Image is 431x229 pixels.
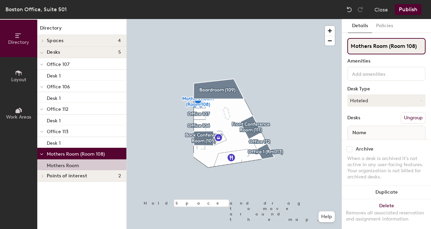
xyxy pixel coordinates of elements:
[47,173,87,179] span: Points of interest
[319,211,335,222] button: Help
[347,86,426,92] div: Desk Type
[351,69,412,77] input: Add amenities
[47,84,70,90] span: Office 106
[374,4,388,15] button: Close
[11,77,26,83] span: Layout
[6,114,31,120] span: Work Areas
[395,4,422,15] button: Publish
[47,129,68,135] span: Office 113
[347,94,426,107] button: Hoteled
[118,50,121,55] span: 5
[348,19,372,33] button: Details
[356,146,373,152] div: Archive
[47,71,61,79] p: Desk 1
[47,161,79,169] p: Mothers Room
[47,61,69,67] span: Office 107
[347,156,426,180] div: When a desk is archived it's not active in any user-facing features. Your organization is not bil...
[118,38,121,43] span: 4
[47,93,61,101] p: Desk 1
[47,106,68,112] span: Office 112
[372,19,397,33] button: Policies
[346,6,353,13] img: Undo
[47,138,61,146] p: Desk 1
[47,50,60,55] span: Desks
[347,58,426,64] div: Amenities
[118,173,121,179] span: 2
[47,38,64,43] span: Spaces
[346,210,427,222] div: Removes all associated reservation and assignment information
[47,116,61,124] p: Desk 1
[347,115,360,121] div: Desks
[47,151,105,157] span: Mothers Room (Room 108)
[8,39,29,45] span: Directory
[401,112,426,124] button: Ungroup
[342,199,431,229] button: DeleteRemoves all associated reservation and assignment information
[37,24,126,35] h1: Directory
[5,5,67,14] div: Boston Office, Suite 501
[342,186,431,199] button: Duplicate
[357,6,364,13] img: Redo
[349,127,370,139] span: Name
